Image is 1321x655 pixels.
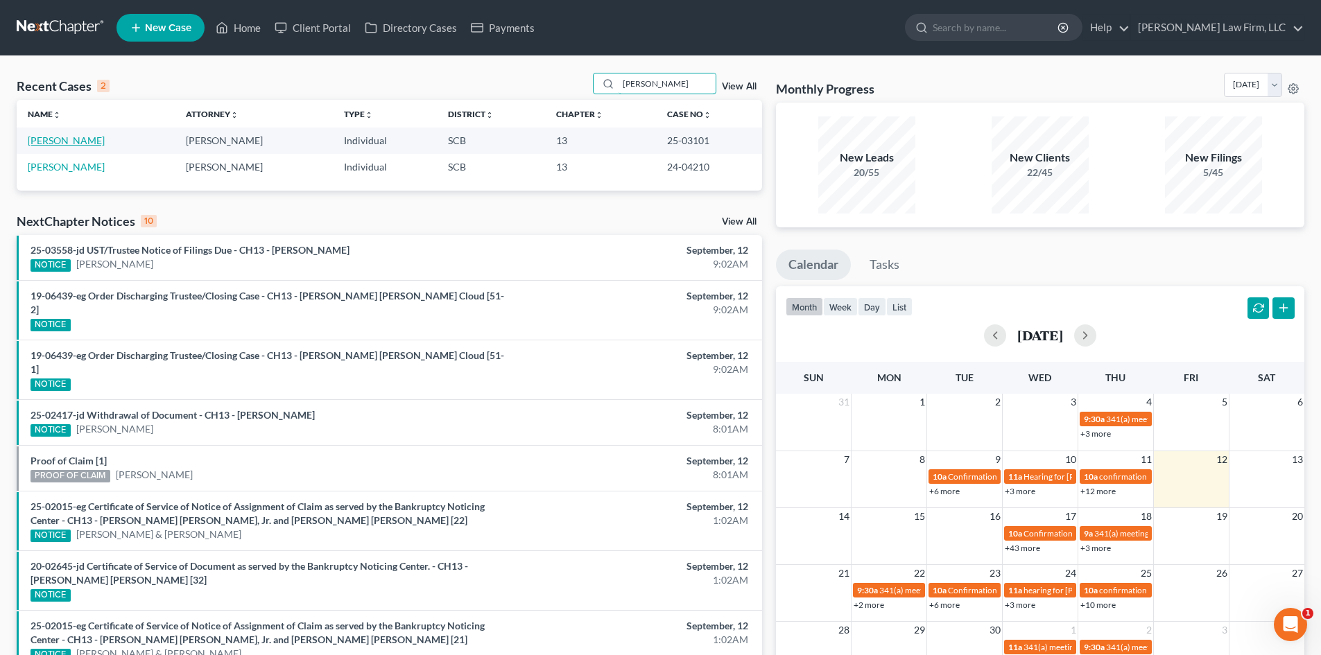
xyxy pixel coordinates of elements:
a: 25-03558-jd UST/Trustee Notice of Filings Due - CH13 - [PERSON_NAME] [31,244,349,256]
a: +2 more [854,600,884,610]
td: SCB [437,154,545,180]
a: 20-02645-jd Certificate of Service of Document as served by the Bankruptcy Noticing Center. - CH1... [31,560,468,586]
div: September, 12 [518,619,748,633]
span: 10a [1008,528,1022,539]
span: 22 [913,565,926,582]
span: 12 [1215,451,1229,468]
span: 17 [1064,508,1078,525]
a: View All [722,217,757,227]
div: NOTICE [31,319,71,331]
span: Thu [1105,372,1125,383]
td: Individual [333,128,437,153]
a: [PERSON_NAME] [76,422,153,436]
div: September, 12 [518,408,748,422]
span: 341(a) meeting for [PERSON_NAME] [1094,528,1228,539]
a: [PERSON_NAME] Law Firm, LLC [1131,15,1304,40]
td: 13 [545,154,655,180]
div: NOTICE [31,424,71,437]
span: 5 [1220,394,1229,410]
span: 9:30a [1084,414,1105,424]
a: [PERSON_NAME] [76,257,153,271]
div: 22/45 [992,166,1089,180]
span: 4 [1145,394,1153,410]
span: 10a [933,471,947,482]
div: NextChapter Notices [17,213,157,229]
div: New Clients [992,150,1089,166]
span: 10a [1084,585,1098,595]
span: 31 [837,394,851,410]
span: Confirmation hearing for [PERSON_NAME] [948,471,1105,482]
i: unfold_more [485,111,494,119]
span: 7 [843,451,851,468]
a: [PERSON_NAME] [116,468,193,482]
a: 25-02015-eg Certificate of Service of Notice of Assignment of Claim as served by the Bankruptcy N... [31,620,485,645]
div: PROOF OF CLAIM [31,470,110,482]
span: 8 [918,451,926,468]
button: list [886,297,913,316]
span: 1 [918,394,926,410]
span: 28 [837,622,851,638]
span: 24 [1064,565,1078,582]
div: NOTICE [31,589,71,602]
a: Typeunfold_more [344,109,373,119]
span: Tue [956,372,974,383]
span: 13 [1290,451,1304,468]
span: 341(a) meeting for [PERSON_NAME] [879,585,1013,595]
a: [PERSON_NAME] [28,134,105,146]
span: Hearing for [PERSON_NAME] and [PERSON_NAME] [1024,471,1214,482]
span: Wed [1028,372,1051,383]
input: Search by name... [933,15,1060,40]
span: 16 [988,508,1002,525]
td: [PERSON_NAME] [175,128,333,153]
a: +3 more [1080,428,1111,439]
span: 10a [1084,471,1098,482]
div: NOTICE [31,530,71,542]
button: week [823,297,858,316]
div: September, 12 [518,500,748,514]
a: [PERSON_NAME] & [PERSON_NAME] [76,527,241,541]
i: unfold_more [595,111,603,119]
div: September, 12 [518,289,748,303]
span: 27 [1290,565,1304,582]
div: 8:01AM [518,422,748,436]
td: 13 [545,128,655,153]
td: 24-04210 [656,154,762,180]
div: NOTICE [31,378,71,391]
span: 15 [913,508,926,525]
span: 341(a) meeting for [PERSON_NAME] [1024,642,1157,652]
a: Case Nounfold_more [667,109,711,119]
a: 25-02417-jd Withdrawal of Document - CH13 - [PERSON_NAME] [31,409,315,421]
a: 19-06439-eg Order Discharging Trustee/Closing Case - CH13 - [PERSON_NAME] [PERSON_NAME] Cloud [51-2] [31,290,504,315]
a: Nameunfold_more [28,109,61,119]
span: 1 [1302,608,1313,619]
div: 1:02AM [518,514,748,527]
span: 3 [1220,622,1229,638]
span: 20 [1290,508,1304,525]
a: Proof of Claim [1] [31,455,107,466]
a: Home [209,15,268,40]
span: 30 [988,622,1002,638]
i: unfold_more [365,111,373,119]
a: View All [722,82,757,91]
span: confirmation hearing for [PERSON_NAME] [1099,471,1255,482]
input: Search by name... [619,73,716,94]
a: Attorneyunfold_more [186,109,239,119]
span: 2 [994,394,1002,410]
a: 25-02015-eg Certificate of Service of Notice of Assignment of Claim as served by the Bankruptcy N... [31,500,485,526]
span: 9:30a [1084,642,1105,652]
i: unfold_more [230,111,239,119]
div: 5/45 [1165,166,1262,180]
a: Client Portal [268,15,358,40]
h2: [DATE] [1017,328,1063,342]
td: Individual [333,154,437,180]
a: Payments [464,15,542,40]
span: Fri [1184,372,1198,383]
span: 21 [837,565,851,582]
div: New Filings [1165,150,1262,166]
a: [PERSON_NAME] [28,161,105,173]
span: 6 [1296,394,1304,410]
span: 11 [1139,451,1153,468]
div: 10 [141,215,157,227]
button: month [786,297,823,316]
span: 11a [1008,585,1022,595]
